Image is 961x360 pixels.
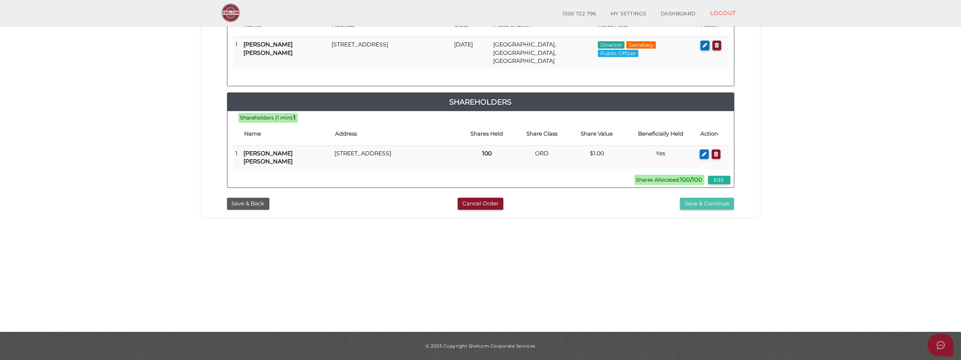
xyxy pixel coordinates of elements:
[328,37,451,69] td: [STREET_ADDRESS]
[233,145,241,169] td: 1
[927,334,954,356] button: Open asap
[490,37,595,69] td: [GEOGRAPHIC_DATA], [GEOGRAPHIC_DATA], [GEOGRAPHIC_DATA]
[628,131,693,137] h4: Beneficially Held
[555,7,603,21] a: 1300 722 796
[569,145,624,169] td: $1.00
[451,37,490,69] td: [DATE]
[463,131,511,137] h4: Shares Held
[458,198,503,210] button: Cancel Order
[335,131,455,137] h4: Address
[701,22,725,28] h4: Action
[245,131,328,137] h4: Name
[708,176,730,184] button: Edit
[227,198,269,210] button: Save & Back
[680,176,703,183] b: 100/100
[680,198,734,210] button: Save & Continue
[573,131,620,137] h4: Share Value
[624,145,697,169] td: Yes
[494,22,591,28] h4: Place of Birth
[455,22,487,28] h4: DOB
[703,5,743,20] a: LOGOUT
[603,7,654,21] a: MY SETTINGS
[332,22,447,28] h4: Address
[482,150,492,157] b: 100
[599,22,694,28] h4: Roles Held
[240,114,294,121] span: Shareholders (1 min):
[331,145,459,169] td: [STREET_ADDRESS]
[700,131,724,137] h4: Action
[598,50,638,57] span: Public Officer
[245,22,325,28] h4: Name
[244,150,293,165] b: [PERSON_NAME] [PERSON_NAME]
[294,114,296,121] b: 1
[233,37,241,69] td: 1
[626,41,656,49] span: Secretary
[207,343,754,349] div: © 2025 Copyright Shelcom Corporate Services
[227,96,734,108] a: Shareholders
[634,175,704,185] span: Shares Allocated:
[244,41,293,56] b: [PERSON_NAME] [PERSON_NAME]
[653,7,703,21] a: DASHBOARD
[598,41,624,49] span: Director
[518,131,566,137] h4: Share Class
[515,145,569,169] td: ORD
